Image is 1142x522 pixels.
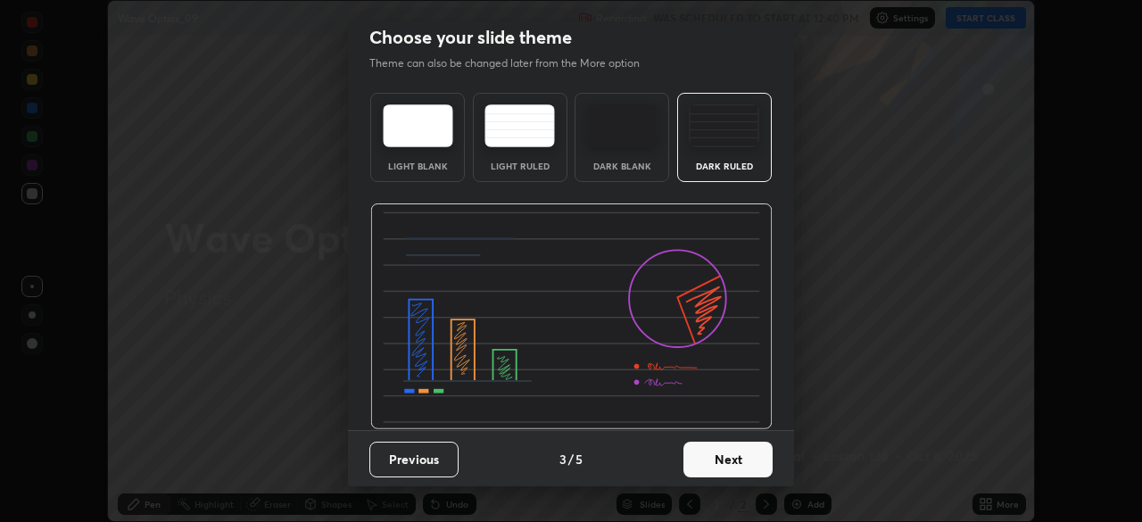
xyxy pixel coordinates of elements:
div: Dark Blank [586,162,658,170]
div: Dark Ruled [689,162,760,170]
div: Light Blank [382,162,453,170]
img: darkRuledTheme.de295e13.svg [689,104,759,147]
div: Light Ruled [484,162,556,170]
h4: 5 [575,450,583,468]
img: lightTheme.e5ed3b09.svg [383,104,453,147]
h4: / [568,450,574,468]
img: darkTheme.f0cc69e5.svg [587,104,658,147]
h2: Choose your slide theme [369,26,572,49]
img: darkRuledThemeBanner.864f114c.svg [370,203,773,430]
button: Next [683,442,773,477]
p: Theme can also be changed later from the More option [369,55,658,71]
h4: 3 [559,450,567,468]
button: Previous [369,442,459,477]
img: lightRuledTheme.5fabf969.svg [484,104,555,147]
